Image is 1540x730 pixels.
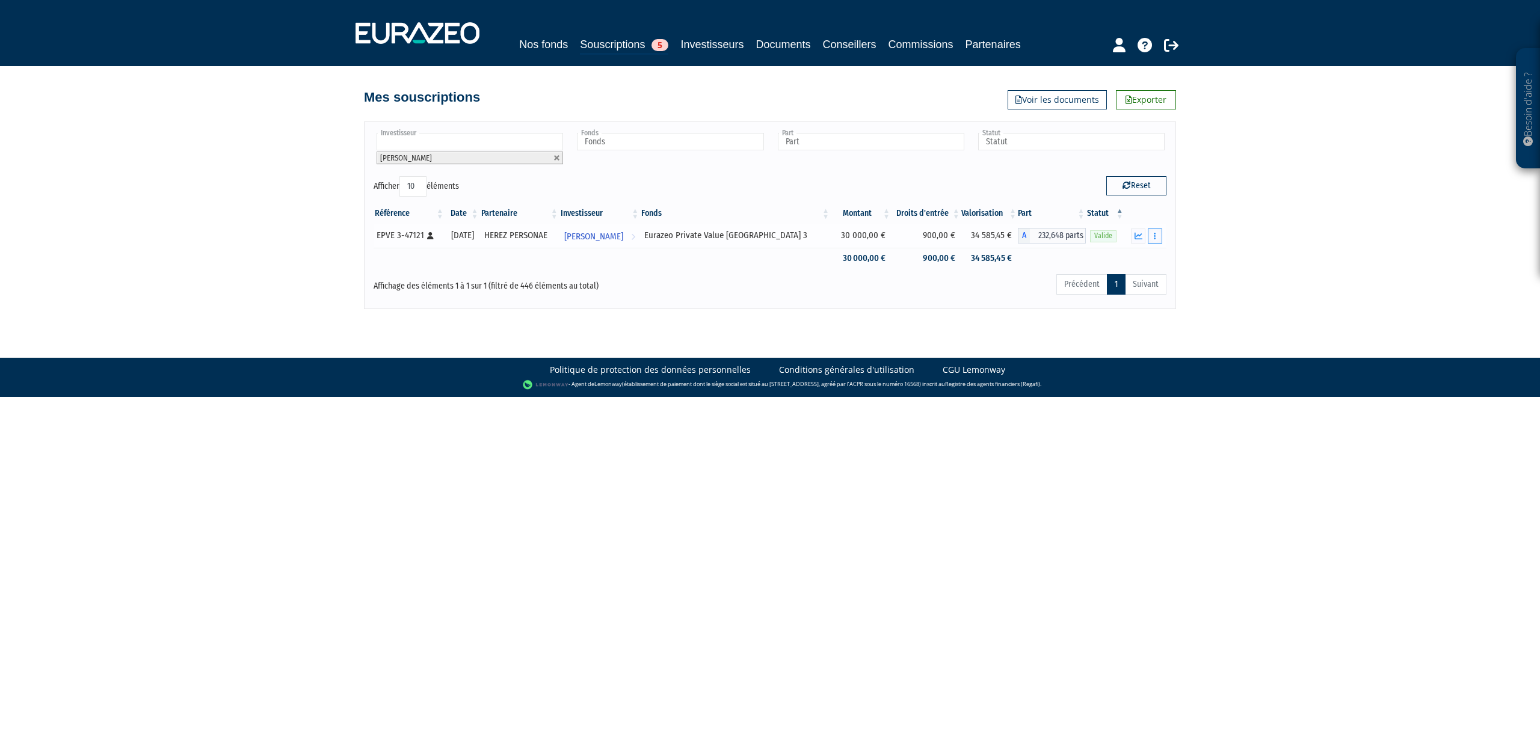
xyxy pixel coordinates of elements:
button: Reset [1106,176,1166,195]
th: Statut : activer pour trier la colonne par ordre d&eacute;croissant [1086,203,1124,224]
a: Partenaires [966,36,1021,53]
a: Nos fonds [519,36,568,53]
a: Documents [756,36,810,53]
div: Affichage des éléments 1 à 1 sur 1 (filtré de 446 éléments au total) [374,273,694,292]
select: Afficheréléments [399,176,427,197]
span: 5 [651,39,668,51]
th: Valorisation: activer pour trier la colonne par ordre croissant [961,203,1018,224]
th: Part: activer pour trier la colonne par ordre croissant [1018,203,1086,224]
td: 900,00 € [892,224,961,248]
a: Souscriptions5 [580,36,668,55]
td: 34 585,45 € [961,224,1018,248]
div: EPVE 3-47121 [377,229,441,242]
a: Exporter [1116,90,1176,109]
th: Référence : activer pour trier la colonne par ordre croissant [374,203,445,224]
p: Besoin d'aide ? [1521,55,1535,163]
a: Voir les documents [1008,90,1107,109]
td: 30 000,00 € [831,224,892,248]
span: [PERSON_NAME] [564,225,623,248]
a: [PERSON_NAME] [559,224,640,248]
th: Investisseur: activer pour trier la colonne par ordre croissant [559,203,640,224]
a: Conseillers [823,36,876,53]
i: Voir l'investisseur [631,225,635,248]
a: Registre des agents financiers (Regafi) [945,380,1040,388]
div: Eurazeo Private Value [GEOGRAPHIC_DATA] 3 [644,229,827,242]
th: Partenaire: activer pour trier la colonne par ordre croissant [480,203,559,224]
a: Investisseurs [680,36,744,53]
td: HEREZ PERSONAE [480,224,559,248]
img: 1732889491-logotype_eurazeo_blanc_rvb.png [356,22,479,44]
img: logo-lemonway.png [523,379,569,391]
i: [Français] Personne physique [427,232,434,239]
span: A [1018,228,1030,244]
a: Lemonway [594,380,622,388]
span: Valide [1090,230,1116,242]
div: [DATE] [449,229,476,242]
a: 1 [1107,274,1126,295]
th: Droits d'entrée: activer pour trier la colonne par ordre croissant [892,203,961,224]
td: 900,00 € [892,248,961,269]
th: Fonds: activer pour trier la colonne par ordre croissant [640,203,831,224]
a: Politique de protection des données personnelles [550,364,751,376]
div: - Agent de (établissement de paiement dont le siège social est situé au [STREET_ADDRESS], agréé p... [12,379,1528,391]
label: Afficher éléments [374,176,459,197]
div: A - Eurazeo Private Value Europe 3 [1018,228,1086,244]
a: Conditions générales d'utilisation [779,364,914,376]
th: Montant: activer pour trier la colonne par ordre croissant [831,203,892,224]
th: Date: activer pour trier la colonne par ordre croissant [445,203,480,224]
span: [PERSON_NAME] [380,153,432,162]
a: CGU Lemonway [943,364,1005,376]
td: 30 000,00 € [831,248,892,269]
span: 232,648 parts [1030,228,1086,244]
td: 34 585,45 € [961,248,1018,269]
h4: Mes souscriptions [364,90,480,105]
a: Commissions [889,36,953,53]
